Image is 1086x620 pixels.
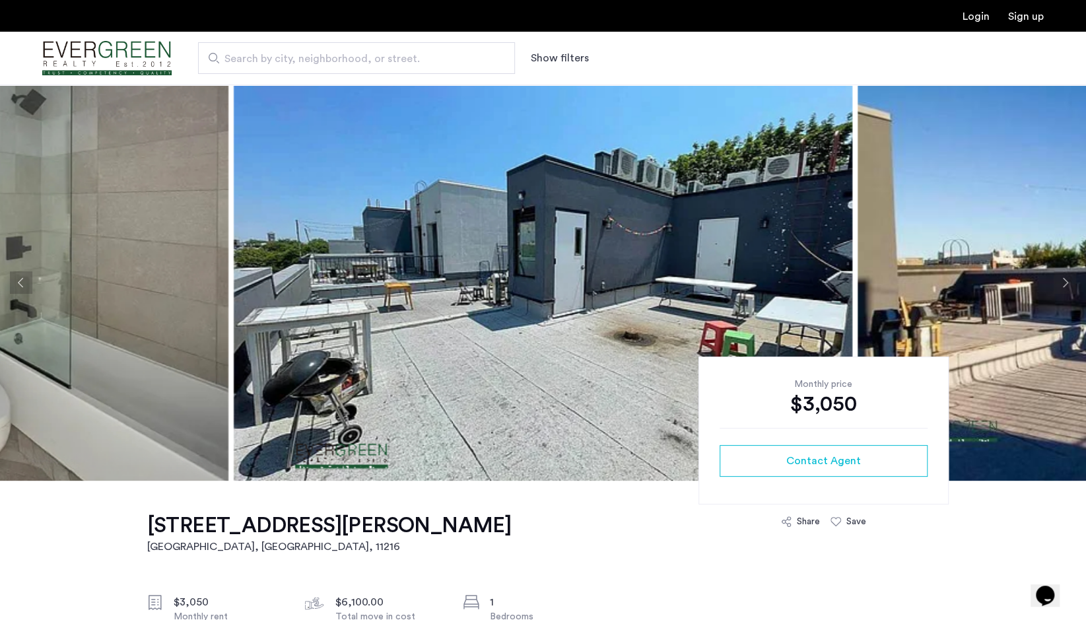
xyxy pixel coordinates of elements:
[198,42,515,74] input: Apartment Search
[786,453,861,469] span: Contact Agent
[963,11,990,22] a: Login
[10,271,32,294] button: Previous apartment
[1031,567,1073,607] iframe: chat widget
[147,539,512,555] h2: [GEOGRAPHIC_DATA], [GEOGRAPHIC_DATA] , 11216
[531,50,589,66] button: Show or hide filters
[174,594,285,610] div: $3,050
[147,512,512,555] a: [STREET_ADDRESS][PERSON_NAME][GEOGRAPHIC_DATA], [GEOGRAPHIC_DATA], 11216
[42,34,172,83] a: Cazamio Logo
[147,512,512,539] h1: [STREET_ADDRESS][PERSON_NAME]
[234,85,852,481] img: apartment
[797,515,820,528] div: Share
[1008,11,1044,22] a: Registration
[490,594,601,610] div: 1
[42,34,172,83] img: logo
[720,391,928,417] div: $3,050
[224,51,478,67] span: Search by city, neighborhood, or street.
[720,445,928,477] button: button
[720,378,928,391] div: Monthly price
[846,515,866,528] div: Save
[335,594,446,610] div: $6,100.00
[1054,271,1076,294] button: Next apartment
